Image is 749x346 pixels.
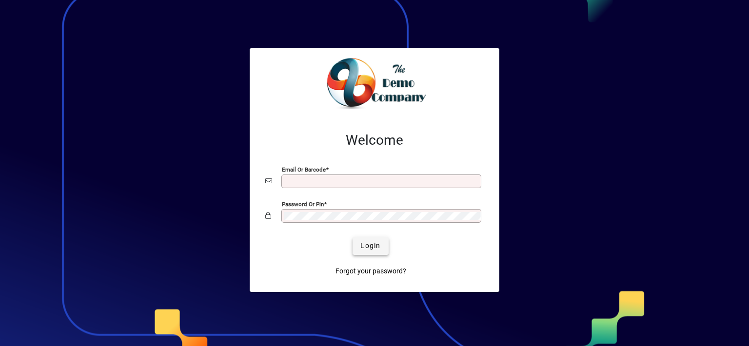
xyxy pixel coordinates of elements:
a: Forgot your password? [332,263,410,280]
h2: Welcome [265,132,484,149]
span: Forgot your password? [335,266,406,276]
mat-label: Password or Pin [282,200,324,207]
mat-label: Email or Barcode [282,166,326,173]
span: Login [360,241,380,251]
button: Login [353,237,388,255]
